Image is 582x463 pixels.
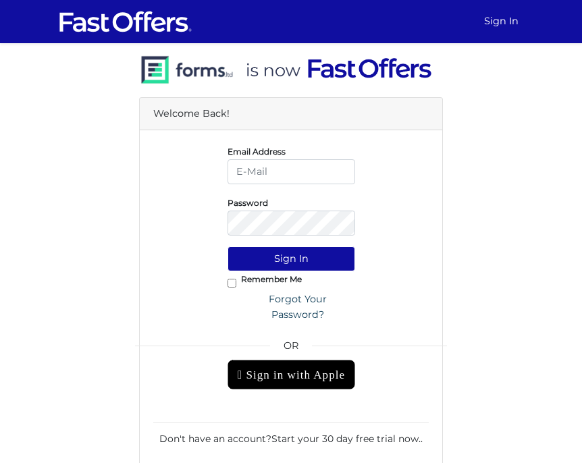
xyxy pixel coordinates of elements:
[228,246,355,271] button: Sign In
[241,287,355,327] a: Forgot Your Password?
[228,159,355,184] input: E-Mail
[241,277,302,281] label: Remember Me
[271,433,421,445] a: Start your 30 day free trial now.
[228,360,355,389] div: Sign in with Apple
[140,98,442,130] div: Welcome Back!
[228,201,268,205] label: Password
[479,8,524,34] a: Sign In
[228,338,355,360] span: OR
[228,150,286,153] label: Email Address
[153,422,429,446] div: Don't have an account? .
